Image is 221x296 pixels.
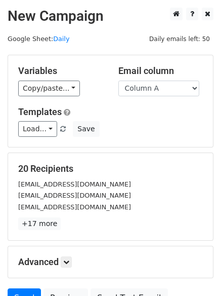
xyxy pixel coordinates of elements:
[18,65,103,77] h5: Variables
[18,180,131,188] small: [EMAIL_ADDRESS][DOMAIN_NAME]
[146,35,213,43] a: Daily emails left: 50
[8,35,69,43] small: Google Sheet:
[53,35,69,43] a: Daily
[18,106,62,117] a: Templates
[18,163,203,174] h5: 20 Recipients
[18,203,131,211] small: [EMAIL_ADDRESS][DOMAIN_NAME]
[18,81,80,96] a: Copy/paste...
[18,192,131,199] small: [EMAIL_ADDRESS][DOMAIN_NAME]
[118,65,203,77] h5: Email column
[8,8,213,25] h2: New Campaign
[73,121,99,137] button: Save
[18,121,57,137] a: Load...
[18,256,203,268] h5: Advanced
[18,217,61,230] a: +17 more
[146,33,213,45] span: Daily emails left: 50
